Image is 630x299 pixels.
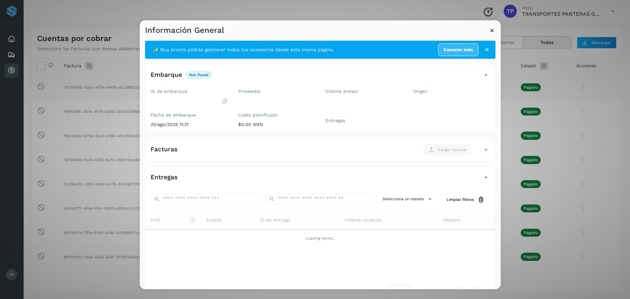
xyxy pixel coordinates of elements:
[189,73,209,77] p: not found
[325,89,403,94] label: Cliente emisor
[145,70,495,86] div: Embarquenot found
[151,146,178,154] h4: Facturas
[151,112,228,118] label: Fecha de embarque
[345,217,382,224] span: Cliente receptor
[206,217,222,224] span: Estado
[238,122,315,127] p: $0.00 MXN
[441,194,490,206] button: Limpiar filtros
[380,194,436,204] button: Selecciona un estado
[145,230,495,247] td: Loading items...
[413,89,490,94] label: Origen
[421,288,444,295] span: 1 - -1 de -1
[340,288,383,295] span: Filtros por página :
[438,147,466,153] span: Cargar factura
[151,89,228,94] label: ID de embarque
[145,26,224,35] h3: Información General
[153,46,334,53] span: ✨ Muy pronto podrás gestionar todos tus accesorios desde esta misma página.
[151,174,178,182] h4: Entregas
[151,122,228,127] p: 25/ago/2025 11:37
[145,144,495,161] div: FacturasCargar factura
[260,217,290,224] span: ID de entrega
[443,217,460,224] span: Destino
[325,118,403,123] label: Entregas
[145,172,495,188] div: Entregas
[151,217,196,224] span: POD
[238,112,315,118] label: Costo planificado
[438,43,478,56] a: Conocer más
[423,144,472,156] button: Cargar factura
[238,89,315,94] label: Proveedor
[151,71,182,79] h4: Embarque
[447,197,474,203] span: Limpiar filtros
